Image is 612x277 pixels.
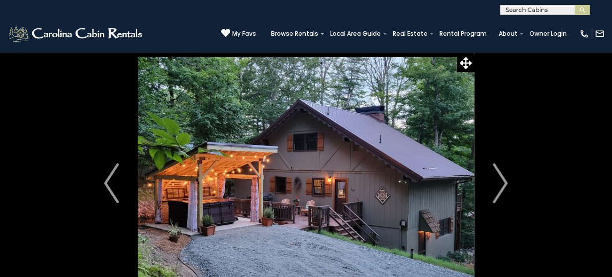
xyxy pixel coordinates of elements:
[266,27,323,41] a: Browse Rentals
[493,163,508,203] img: arrow
[435,27,492,41] a: Rental Program
[232,29,256,38] span: My Favs
[221,28,256,39] a: My Favs
[388,27,433,41] a: Real Estate
[104,163,119,203] img: arrow
[525,27,572,41] a: Owner Login
[494,27,523,41] a: About
[579,29,589,39] img: phone-regular-white.png
[325,27,386,41] a: Local Area Guide
[595,29,605,39] img: mail-regular-white.png
[7,24,145,44] img: White-1-2.png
